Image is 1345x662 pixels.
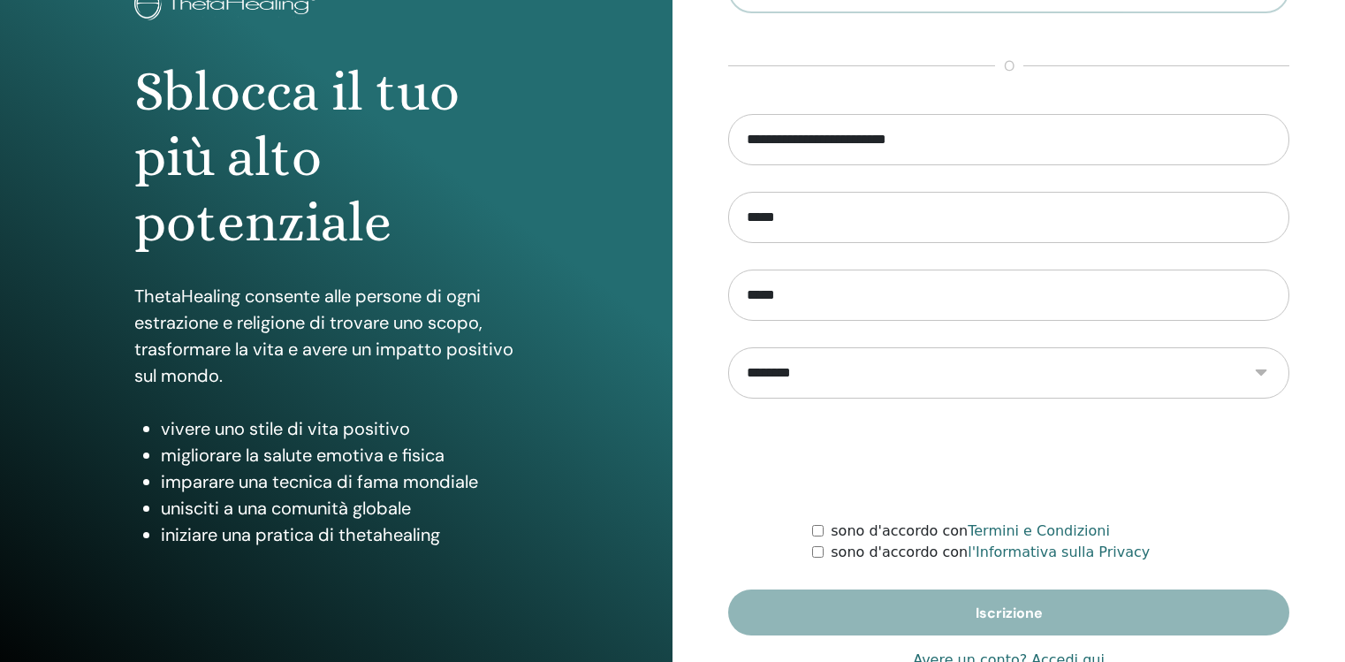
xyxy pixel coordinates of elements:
[831,522,968,539] font: sono d'accordo con
[968,544,1150,560] a: l'Informativa sulla Privacy
[161,497,411,520] font: unisciti a una comunità globale
[134,60,460,255] font: Sblocca il tuo più alto potenziale
[134,285,513,387] font: ThetaHealing consente alle persone di ogni estrazione e religione di trovare uno scopo, trasforma...
[968,522,1110,539] a: Termini e Condizioni
[1004,57,1014,75] font: o
[875,425,1144,494] iframe: reCAPTCHA
[161,417,410,440] font: vivere uno stile di vita positivo
[831,544,968,560] font: sono d'accordo con
[161,470,478,493] font: imparare una tecnica di fama mondiale
[161,444,445,467] font: migliorare la salute emotiva e fisica
[161,523,440,546] font: iniziare una pratica di thetahealing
